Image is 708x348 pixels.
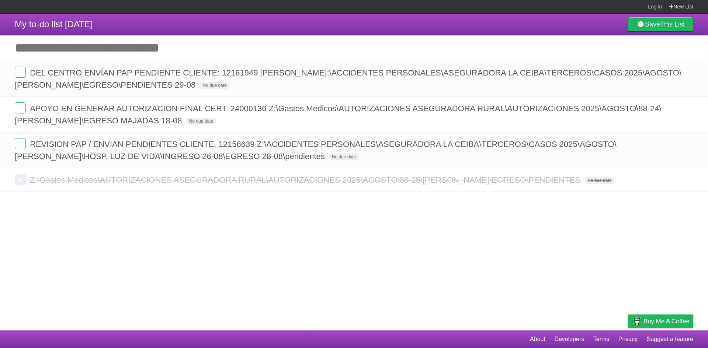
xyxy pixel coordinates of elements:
a: Buy me a coffee [628,314,693,328]
span: Buy me a coffee [643,315,690,328]
label: Done [15,102,26,113]
span: No due date [329,154,359,160]
label: Done [15,174,26,185]
a: SaveThis List [628,17,693,32]
span: Z:\Gastos Medicos\AUTORIZACIONES ASEGURADORA RURAL\AUTORIZACIONES 2025\AGOSTO\88-25\[PERSON_NAME]... [30,175,582,184]
span: No due date [584,177,614,184]
label: Done [15,138,26,149]
img: Buy me a coffee [632,315,642,327]
a: Privacy [618,332,638,346]
span: No due date [199,82,229,89]
a: About [530,332,545,346]
b: This List [660,21,685,28]
span: DEL CENTRO ENVÍAN PAP PENDIENTE CLIENTE: 12161949 [PERSON_NAME]:\ACCIDENTES PERSONALES\ASEGURADOR... [15,68,681,89]
span: REVISION PAP / ENVIAN PENDIENTES CLIENTE. 12158639 Z:\ACCIDENTES PERSONALES\ASEGURADORA LA CEIBA\... [15,140,617,161]
a: Developers [554,332,584,346]
span: No due date [186,118,216,124]
a: Suggest a feature [647,332,693,346]
span: My to-do list [DATE] [15,19,93,29]
a: Terms [593,332,610,346]
label: Done [15,67,26,78]
span: APOYO EN GENERAR AUTORIZACION FINAL CERT. 24000136 Z:\Gastos Medicos\AUTORIZACIONES ASEGURADORA R... [15,104,662,125]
